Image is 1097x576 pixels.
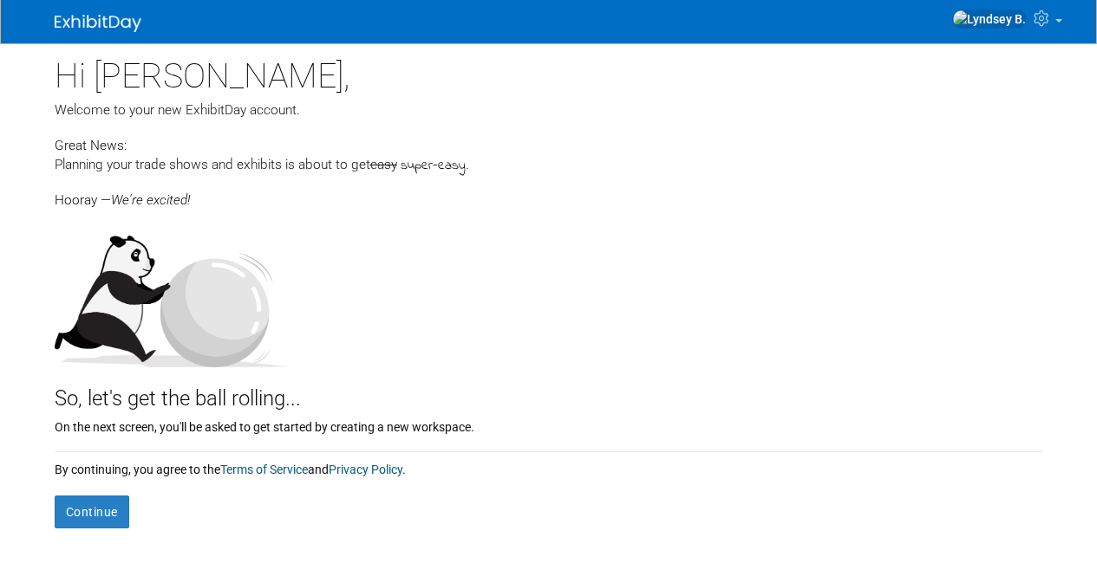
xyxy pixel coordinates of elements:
[55,43,1043,100] div: Hi [PERSON_NAME],
[55,155,1043,176] div: Planning your trade shows and exhibits is about to get .
[401,156,466,176] span: super-easy
[55,367,1043,414] div: So, let's get the ball rolling...
[220,463,308,476] a: Terms of Service
[55,452,1043,478] div: By continuing, you agree to the and .
[370,157,397,172] span: easy
[952,10,1027,29] img: Lyndsey B.
[55,414,1043,436] div: On the next screen, you'll be asked to get started by creating a new workspace.
[55,176,1043,210] div: Hooray —
[55,100,1043,120] div: Welcome to your new ExhibitDay account.
[55,135,1043,155] div: Great News:
[111,192,190,208] span: We're excited!
[55,495,129,528] button: Continue
[329,463,402,476] a: Privacy Policy
[55,15,141,32] img: ExhibitDay
[55,218,289,367] img: Let's get the ball rolling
